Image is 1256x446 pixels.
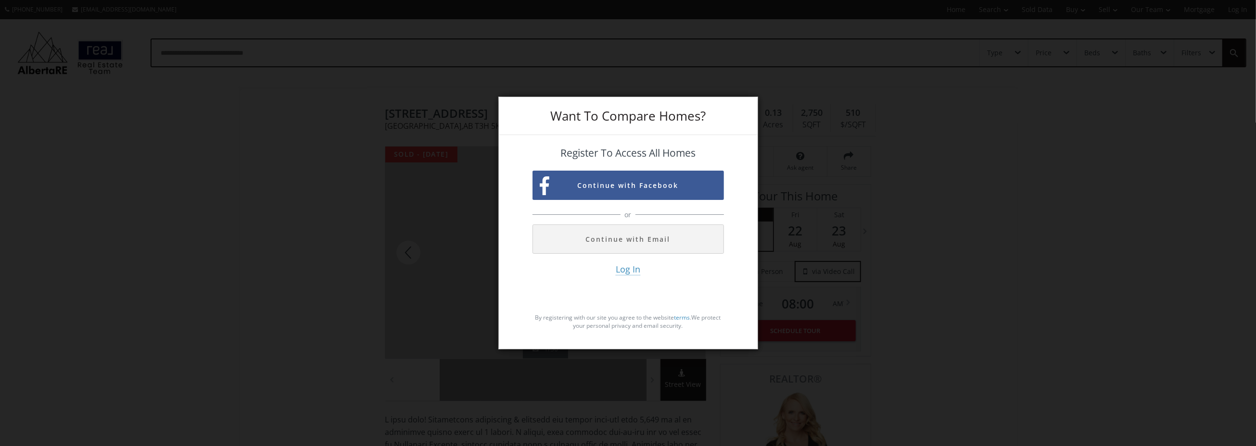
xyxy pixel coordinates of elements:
[622,210,634,220] span: or
[533,224,724,254] button: Continue with Email
[616,263,640,275] span: Log In
[533,148,724,159] h4: Register To Access All Homes
[540,176,549,195] img: facebook-sign-up
[533,171,724,200] button: Continue with Facebook
[533,313,724,330] p: By registering with our site you agree to the website . We protect your personal privacy and emai...
[674,313,690,322] a: terms
[533,110,724,122] h3: Want To Compare Homes?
